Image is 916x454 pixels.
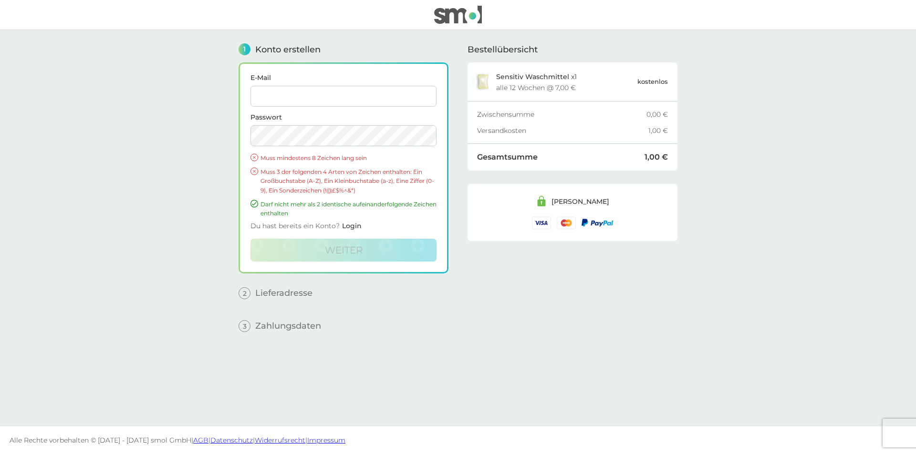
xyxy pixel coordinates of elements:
div: Gesamtsumme [477,153,645,161]
div: alle 12 Wochen @ 7,00 € [496,84,576,91]
span: 3 [239,320,250,332]
span: Sensitiv Waschmittel [496,72,569,81]
a: Impressum [307,436,345,444]
span: Bestellübersicht [468,45,538,54]
p: Muss 3 der folgenden 4 Arten von Zeichen enthalten: Ein Großbuchstabe (A-Z), Ein Kleinbuchstabe (... [260,167,437,195]
label: Passwort [250,114,437,121]
span: 2 [239,287,250,299]
div: Zwischensumme [477,111,646,118]
div: 1,00 € [648,127,668,134]
span: Zahlungsdaten [255,322,321,330]
button: weiter [250,239,437,262]
label: E-Mail [250,74,437,81]
div: 1,00 € [645,153,668,161]
span: 1 [239,43,250,55]
img: /assets/icons/cards/mastercard.svg [557,217,576,229]
p: Muss mindestens 8 Zeichen lang sein [260,153,437,162]
span: Konto erstellen [255,45,321,54]
img: smol [434,6,482,24]
span: Login [342,222,362,230]
p: Darf nicht mehr als 2 identische aufeinanderfolgende Zeichen enthalten [260,200,437,218]
span: Lieferadresse [255,289,312,297]
img: /assets/icons/paypal-logo-small.webp [582,219,614,227]
p: x 1 [496,73,577,81]
div: [PERSON_NAME] [552,198,609,205]
img: /assets/icons/cards/visa.svg [532,217,551,229]
p: kostenlos [637,77,668,87]
div: 0,00 € [646,111,668,118]
a: AGB [193,436,208,444]
a: Datenschutz [210,436,253,444]
div: Du hast bereits ein Konto? [250,218,437,239]
div: Versandkosten [477,127,648,134]
span: weiter [325,244,363,256]
a: Widerrufsrecht [255,436,305,444]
